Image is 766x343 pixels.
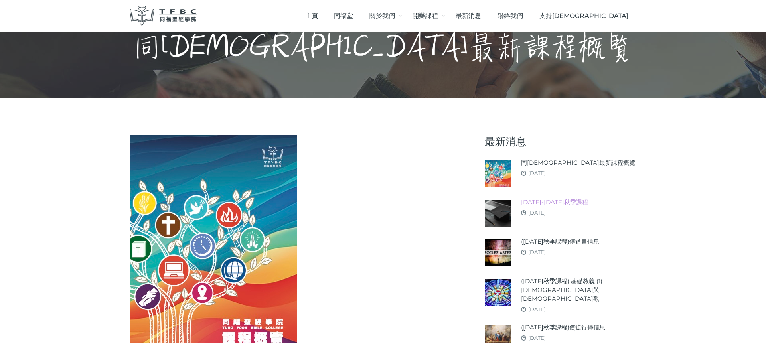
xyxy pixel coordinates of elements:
[130,6,197,26] img: 同福聖經學院 TFBC
[361,4,404,28] a: 關於我們
[528,249,546,255] a: [DATE]
[498,12,523,20] span: 聯絡我們
[521,237,599,246] a: ([DATE]秋季課程)傳道書信息
[334,12,353,20] span: 同福堂
[490,4,531,28] a: 聯絡我們
[413,12,438,20] span: 開辦課程
[539,12,628,20] span: 支持[DEMOGRAPHIC_DATA]
[456,12,481,20] span: 最新消息
[521,323,605,332] a: ([DATE]秋季課程)使徒行傳信息
[485,200,511,227] img: 2025-26年秋季課程
[448,4,490,28] a: 最新消息
[531,4,636,28] a: 支持[DEMOGRAPHIC_DATA]
[485,239,511,266] img: (2025年秋季課程)傳道書信息
[297,4,326,28] a: 主頁
[485,279,511,306] img: (2025年秋季課程) 基礎教義 (1) 聖靈觀與教會觀
[521,277,636,303] a: ([DATE]秋季課程) 基礎教義 (1) [DEMOGRAPHIC_DATA]與[DEMOGRAPHIC_DATA]觀
[326,4,361,28] a: 同福堂
[369,12,395,20] span: 關於我們
[133,30,633,66] h1: 同[DEMOGRAPHIC_DATA]最新課程概覽
[521,158,635,167] a: 同[DEMOGRAPHIC_DATA]最新課程概覽
[405,4,448,28] a: 開辦課程
[528,335,546,341] a: [DATE]
[305,12,318,20] span: 主頁
[521,198,588,207] a: [DATE]-[DATE]秋季課程
[528,209,546,216] a: [DATE]
[485,135,636,148] h5: 最新消息
[528,170,546,176] a: [DATE]
[485,160,511,187] img: 同福聖經學院最新課程概覽
[528,306,546,312] a: [DATE]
